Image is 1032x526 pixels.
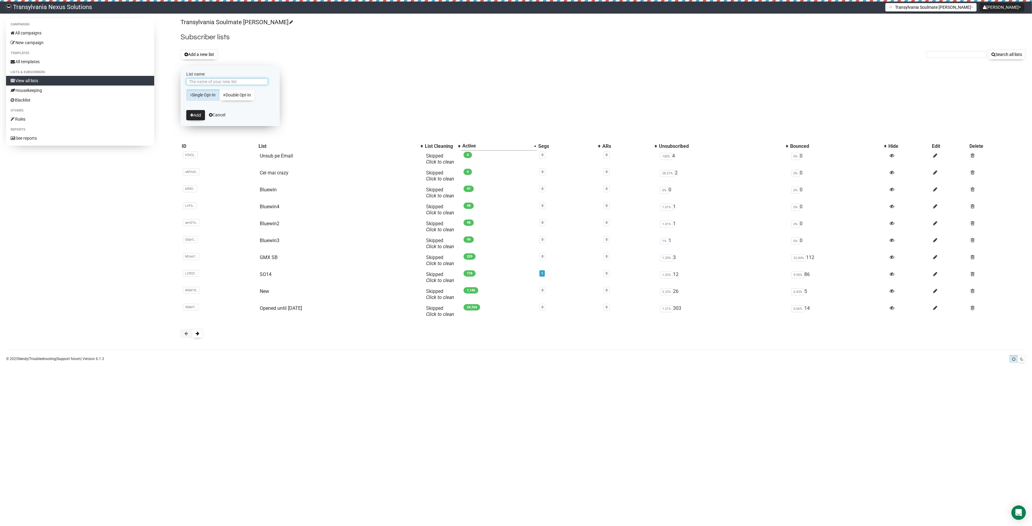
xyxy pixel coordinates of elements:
[660,255,673,261] span: 1.29%
[541,271,543,275] a: 1
[209,112,225,117] a: Cancel
[183,304,199,311] span: 95MfT..
[260,288,269,294] a: New
[426,210,454,216] a: Click to clean
[791,255,806,261] span: 32.84%
[260,187,277,193] a: Bluewin
[660,153,672,160] span: 100%
[260,271,272,277] a: SO14
[658,252,789,269] td: 3
[988,49,1026,60] button: Search all lists
[789,142,887,151] th: Bounced: No sort applied, activate to apply an ascending sort
[789,218,887,235] td: 0
[601,142,658,151] th: ARs: No sort applied, activate to apply an ascending sort
[791,204,800,211] span: 0%
[658,151,789,167] td: 4
[791,170,800,177] span: 0%
[542,187,543,191] a: 0
[464,287,478,294] span: 1,146
[542,153,543,157] a: 0
[6,356,104,362] p: © 2025 | | | Version 6.1.3
[426,288,454,300] span: Skipped
[1011,505,1026,520] div: Open Intercom Messenger
[183,185,197,192] span: 6fNEI..
[889,5,894,9] img: 1.png
[183,270,199,277] span: LZBQf..
[259,143,418,149] div: List
[260,153,293,159] a: Unsub pe Email
[791,187,800,194] span: 0%
[789,235,887,252] td: 0
[426,159,454,165] a: Click to clean
[426,221,454,232] span: Skipped
[6,95,154,105] a: Blacklist
[606,170,607,174] a: 0
[6,126,154,133] li: Reports
[260,238,279,243] a: Bluewin3
[969,143,1025,149] div: Delete
[658,269,789,286] td: 12
[426,278,454,283] a: Click to clean
[659,143,783,149] div: Unsubscribed
[542,221,543,225] a: 0
[658,235,789,252] td: 1
[426,170,454,182] span: Skipped
[791,305,804,312] span: 0.06%
[606,153,607,157] a: 0
[464,203,474,209] span: 98
[186,110,205,120] button: Add
[6,76,154,86] a: View all lists
[888,143,930,149] div: Hide
[181,49,218,60] button: Add a new list
[542,305,543,309] a: 0
[260,170,288,176] a: Cei mai crazy
[462,143,531,149] div: Active
[789,167,887,184] td: 0
[606,288,607,292] a: 0
[6,133,154,143] a: See reports
[18,357,28,361] a: Sendy
[260,255,278,260] a: GMX SB
[658,303,789,320] td: 303
[968,142,1026,151] th: Delete: No sort applied, sorting is disabled
[606,204,607,208] a: 0
[426,176,454,182] a: Click to clean
[426,255,454,266] span: Skipped
[181,18,292,26] a: Transylvania Soulmate [PERSON_NAME]
[219,89,255,101] a: Double Opt-In
[791,288,804,295] span: 0.43%
[606,238,607,242] a: 0
[658,218,789,235] td: 1
[425,143,455,149] div: List Cleaning
[660,204,673,211] span: 1.01%
[183,287,200,294] span: WlMT8..
[29,357,56,361] a: Troubleshooting
[183,236,198,243] span: G0prC..
[660,238,669,245] span: 1%
[6,114,154,124] a: Rules
[538,143,595,149] div: Segs
[464,169,472,175] span: 5
[660,187,669,194] span: 0%
[426,187,454,199] span: Skipped
[6,50,154,57] li: Templates
[6,57,154,67] a: All templates
[6,4,11,10] img: 586cc6b7d8bc403f0c61b981d947c989
[542,238,543,242] a: 0
[186,71,274,77] label: List name
[426,193,454,199] a: Click to clean
[606,305,607,309] a: 0
[790,143,881,149] div: Bounced
[658,142,789,151] th: Unsubscribed: No sort applied, activate to apply an ascending sort
[183,151,198,158] span: U3vOj..
[789,286,887,303] td: 5
[542,170,543,174] a: 0
[789,252,887,269] td: 112
[257,142,424,151] th: List: No sort applied, activate to apply an ascending sort
[931,142,969,151] th: Edit: No sort applied, sorting is disabled
[660,170,675,177] span: 28.57%
[791,153,800,160] span: 0%
[658,184,789,201] td: 0
[542,255,543,258] a: 0
[464,152,472,158] span: 0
